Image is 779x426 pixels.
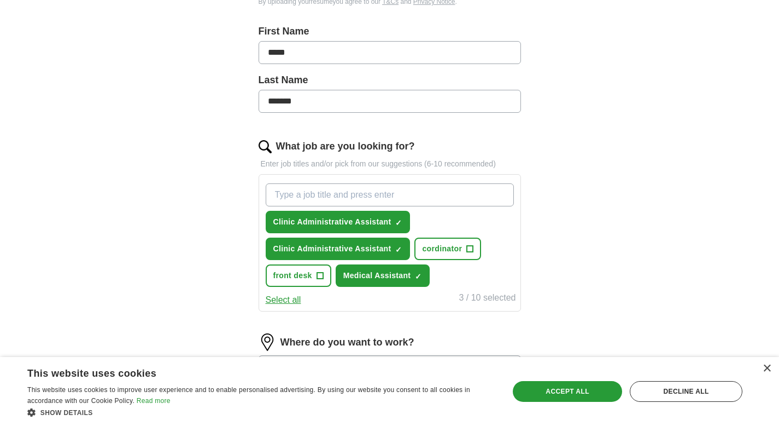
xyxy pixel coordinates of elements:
[415,272,421,281] span: ✓
[259,24,521,39] label: First Name
[259,333,276,351] img: location.png
[273,243,391,255] span: Clinic Administrative Assistant
[266,238,411,260] button: Clinic Administrative Assistant✓
[27,364,467,380] div: This website uses cookies
[266,264,331,287] button: front desk
[40,409,93,417] span: Show details
[630,381,742,402] div: Decline all
[273,216,391,228] span: Clinic Administrative Assistant
[343,270,411,281] span: Medical Assistant
[259,73,521,88] label: Last Name
[266,293,301,307] button: Select all
[27,386,470,405] span: This website uses cookies to improve user experience and to enable personalised advertising. By u...
[266,183,514,206] input: Type a job title and press enter
[259,158,521,170] p: Enter job titles and/or pick from our suggestions (6-10 recommended)
[395,245,402,254] span: ✓
[266,211,411,233] button: Clinic Administrative Assistant✓
[336,264,430,287] button: Medical Assistant✓
[395,218,402,227] span: ✓
[273,270,312,281] span: front desk
[27,407,495,418] div: Show details
[459,291,516,307] div: 3 / 10 selected
[763,365,771,373] div: Close
[137,397,171,405] a: Read more, opens a new window
[513,381,622,402] div: Accept all
[414,238,481,260] button: cordinator
[422,243,462,255] span: cordinator
[276,139,415,154] label: What job are you looking for?
[280,335,414,350] label: Where do you want to work?
[259,140,272,153] img: search.png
